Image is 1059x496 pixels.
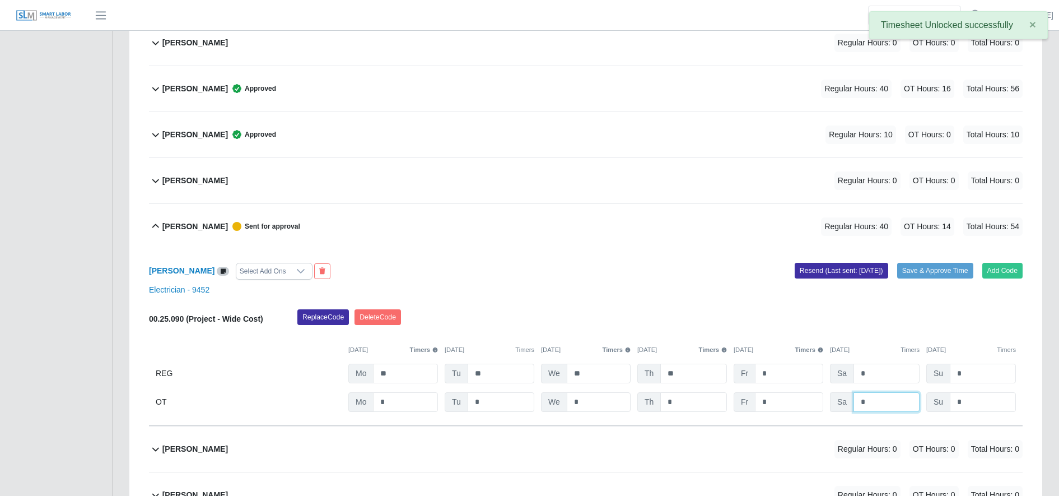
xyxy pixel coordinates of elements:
[149,266,214,275] a: [PERSON_NAME]
[989,10,1053,21] a: [PERSON_NAME]
[699,345,727,355] button: Timers
[348,345,438,355] div: [DATE]
[795,263,888,279] button: Resend (Last sent: [DATE])
[445,392,468,412] span: Tu
[901,217,954,236] span: OT Hours: 14
[149,204,1023,249] button: [PERSON_NAME] Sent for approval Regular Hours: 40 OT Hours: 14 Total Hours: 54
[637,345,727,355] div: [DATE]
[909,171,959,190] span: OT Hours: 0
[637,364,661,383] span: Th
[926,364,950,383] span: Su
[162,129,228,141] b: [PERSON_NAME]
[909,440,959,458] span: OT Hours: 0
[963,217,1023,236] span: Total Hours: 54
[541,364,567,383] span: We
[825,126,896,144] span: Regular Hours: 10
[926,345,1016,355] div: [DATE]
[162,443,228,455] b: [PERSON_NAME]
[868,6,961,25] input: Search
[445,364,468,383] span: Tu
[410,345,438,355] button: Timers
[16,10,72,22] img: SLM Logo
[637,392,661,412] span: Th
[156,392,342,412] div: OT
[834,440,901,458] span: Regular Hours: 0
[830,364,854,383] span: Sa
[734,364,755,383] span: Fr
[834,34,901,52] span: Regular Hours: 0
[348,392,374,412] span: Mo
[982,263,1023,279] button: Add Code
[997,345,1016,355] button: Timers
[297,309,349,325] button: ReplaceCode
[734,345,823,355] div: [DATE]
[314,263,330,279] button: End Worker & Remove from the Timesheet
[348,364,374,383] span: Mo
[515,345,534,355] button: Timers
[897,263,973,279] button: Save & Approve Time
[963,80,1023,98] span: Total Hours: 56
[795,345,824,355] button: Timers
[734,392,755,412] span: Fr
[149,427,1023,472] button: [PERSON_NAME] Regular Hours: 0 OT Hours: 0 Total Hours: 0
[830,392,854,412] span: Sa
[228,83,276,94] span: Approved
[228,129,276,140] span: Approved
[869,11,1048,39] div: Timesheet Unlocked successfully
[1029,18,1036,31] span: ×
[149,285,209,294] a: Electrician - 9452
[541,345,631,355] div: [DATE]
[149,314,263,323] b: 00.25.090 (Project - Wide Cost)
[149,66,1023,112] button: [PERSON_NAME] Approved Regular Hours: 40 OT Hours: 16 Total Hours: 56
[901,345,920,355] button: Timers
[162,221,228,233] b: [PERSON_NAME]
[821,217,892,236] span: Regular Hours: 40
[162,37,228,49] b: [PERSON_NAME]
[162,83,228,95] b: [PERSON_NAME]
[968,440,1023,458] span: Total Hours: 0
[354,309,401,325] button: DeleteCode
[162,175,228,187] b: [PERSON_NAME]
[821,80,892,98] span: Regular Hours: 40
[834,171,901,190] span: Regular Hours: 0
[963,126,1023,144] span: Total Hours: 10
[445,345,534,355] div: [DATE]
[236,263,290,279] div: Select Add Ons
[901,80,954,98] span: OT Hours: 16
[156,364,342,383] div: REG
[905,126,954,144] span: OT Hours: 0
[541,392,567,412] span: We
[228,222,300,231] span: Sent for approval
[149,20,1023,66] button: [PERSON_NAME] Regular Hours: 0 OT Hours: 0 Total Hours: 0
[603,345,631,355] button: Timers
[217,266,229,275] a: View/Edit Notes
[968,171,1023,190] span: Total Hours: 0
[926,392,950,412] span: Su
[830,345,920,355] div: [DATE]
[149,158,1023,203] button: [PERSON_NAME] Regular Hours: 0 OT Hours: 0 Total Hours: 0
[149,112,1023,157] button: [PERSON_NAME] Approved Regular Hours: 10 OT Hours: 0 Total Hours: 10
